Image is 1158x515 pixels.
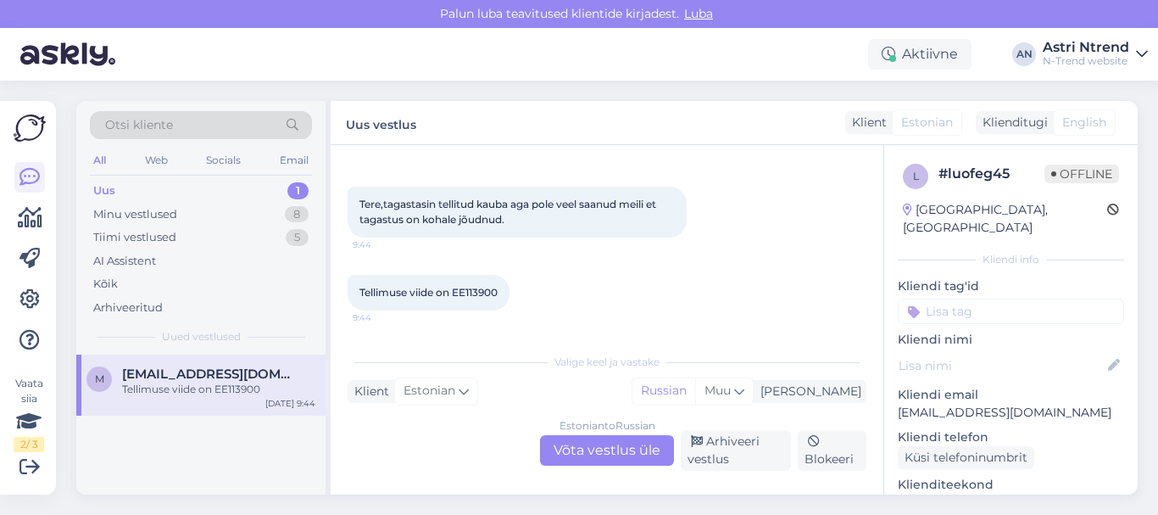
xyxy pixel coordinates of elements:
p: Kliendi telefon [898,428,1124,446]
div: Tiimi vestlused [93,229,176,246]
span: Offline [1044,165,1119,183]
div: Astri Ntrend [1043,41,1129,54]
img: Askly Logo [14,115,46,142]
div: Võta vestlus üle [540,435,674,466]
div: 2 / 3 [14,437,44,452]
div: Russian [632,378,695,404]
span: m [95,372,104,385]
div: [DATE] 9:44 [265,397,315,410]
div: Uus [93,182,115,199]
label: Uus vestlus [346,111,416,134]
div: Minu vestlused [93,206,177,223]
div: Estonian to Russian [560,418,655,434]
span: 9:44 [353,311,416,324]
div: 8 [285,206,309,223]
input: Lisa tag [898,299,1124,324]
div: AI Assistent [93,253,156,270]
span: Estonian [901,114,953,132]
span: Muu [704,383,731,398]
div: Klient [845,114,887,132]
div: Küsi telefoninumbrit [898,446,1034,469]
div: 5 [286,229,309,246]
span: Uued vestlused [162,329,241,344]
div: 1 [287,182,309,199]
div: Email [276,149,312,171]
span: Luba [679,6,718,21]
div: # luofeg45 [938,164,1044,184]
div: Klienditugi [976,114,1048,132]
p: Kliendi nimi [898,331,1124,349]
div: Blokeeri [798,430,866,471]
div: Vaata siia [14,376,44,452]
span: Estonian [404,382,455,400]
span: Tellimuse viide on EE113900 [359,286,498,299]
span: Tere,tagastasin tellitud kauba aga pole veel saanud meili et tagastus on kohale jõudnud. [359,198,659,226]
span: 9:44 [353,238,416,251]
div: Arhiveeritud [93,299,163,316]
span: l [913,170,919,182]
div: Socials [203,149,244,171]
div: Aktiivne [868,39,971,70]
div: AN [1012,42,1036,66]
span: English [1062,114,1106,132]
p: Kliendi tag'id [898,277,1124,295]
div: Klient [348,383,389,400]
p: [EMAIL_ADDRESS][DOMAIN_NAME] [898,404,1124,422]
div: [PERSON_NAME] [754,383,861,400]
div: Arhiveeri vestlus [681,430,791,471]
span: maris.magedi@gmail.com [122,367,298,382]
div: Tellimuse viide on EE113900 [122,382,315,397]
span: Otsi kliente [105,116,173,134]
div: All [90,149,109,171]
div: Kliendi info [898,252,1124,267]
div: Kõik [93,276,118,293]
div: [GEOGRAPHIC_DATA], [GEOGRAPHIC_DATA] [903,201,1107,237]
div: Web [142,149,171,171]
div: N-Trend website [1043,54,1129,68]
a: Astri NtrendN-Trend website [1043,41,1148,68]
div: Valige keel ja vastake [348,355,866,370]
input: Lisa nimi [899,356,1105,375]
p: Kliendi email [898,386,1124,404]
p: Klienditeekond [898,476,1124,494]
